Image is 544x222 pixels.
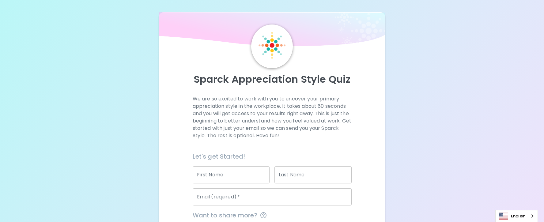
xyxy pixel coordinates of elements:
[260,212,267,219] svg: This information is completely confidential and only used for aggregated appreciation studies at ...
[193,95,352,139] p: We are so excited to work with you to uncover your primary appreciation style in the workplace. I...
[495,210,538,222] aside: Language selected: English
[193,210,352,220] span: Want to share more?
[495,210,538,222] div: Language
[159,12,385,49] img: wave
[166,73,378,85] p: Sparck Appreciation Style Quiz
[259,32,285,59] img: Sparck Logo
[193,152,352,161] h6: Let's get Started!
[496,210,538,222] a: English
